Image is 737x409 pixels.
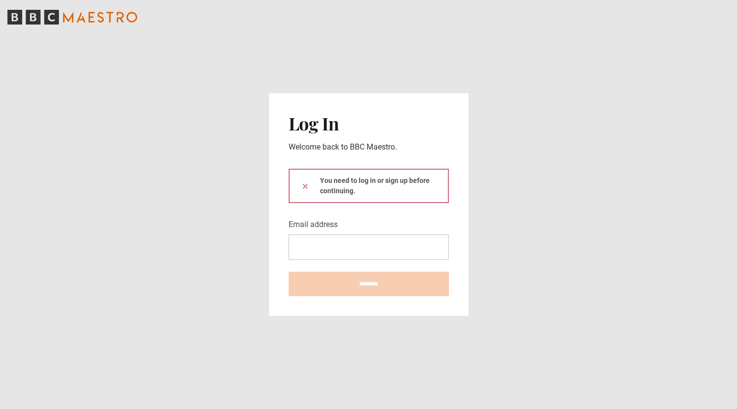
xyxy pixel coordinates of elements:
[289,113,449,133] h2: Log In
[289,169,449,203] div: You need to log in or sign up before continuing.
[289,141,449,153] p: Welcome back to BBC Maestro.
[289,219,338,230] label: Email address
[7,10,137,25] svg: BBC Maestro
